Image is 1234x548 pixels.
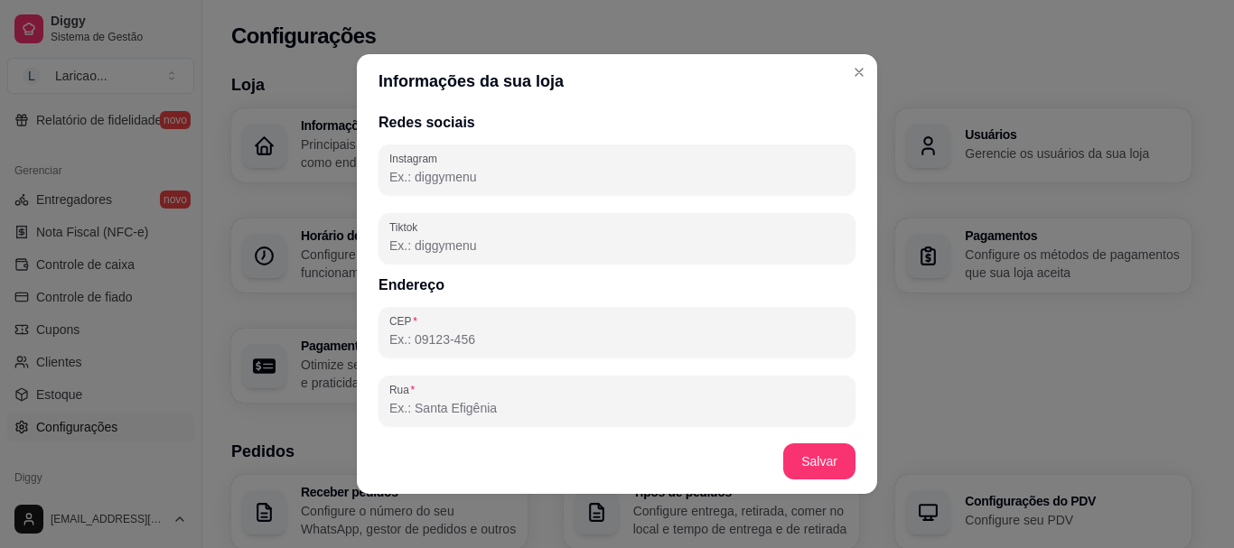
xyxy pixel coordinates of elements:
label: Tiktok [389,219,424,235]
h3: Endereço [379,274,855,296]
h3: Redes sociais [379,112,855,134]
header: Informações da sua loja [357,54,877,108]
input: CEP [389,330,845,348]
button: Close [845,58,874,87]
input: Rua [389,399,845,417]
label: Rua [389,382,421,397]
label: Instagram [389,151,444,166]
label: CEP [389,313,424,329]
input: Instagram [389,168,845,186]
input: Tiktok [389,237,845,255]
button: Salvar [783,443,855,479]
